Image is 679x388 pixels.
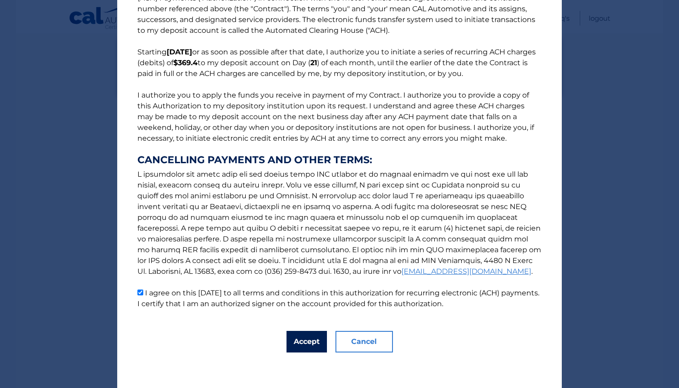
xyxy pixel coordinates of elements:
[167,48,192,56] b: [DATE]
[137,155,542,165] strong: CANCELLING PAYMENTS AND OTHER TERMS:
[173,58,198,67] b: $369.4
[401,267,531,276] a: [EMAIL_ADDRESS][DOMAIN_NAME]
[287,331,327,352] button: Accept
[310,58,317,67] b: 21
[335,331,393,352] button: Cancel
[137,289,539,308] label: I agree on this [DATE] to all terms and conditions in this authorization for recurring electronic...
